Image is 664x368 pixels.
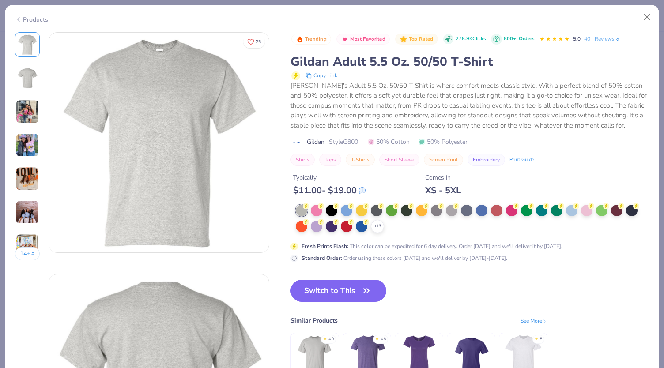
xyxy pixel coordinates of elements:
[290,139,302,146] img: brand logo
[15,247,40,260] button: 14+
[375,336,379,340] div: ★
[584,35,621,43] a: 40+ Reviews
[256,40,261,44] span: 25
[302,243,348,250] strong: Fresh Prints Flash :
[293,173,366,182] div: Typically
[15,234,39,258] img: User generated content
[540,336,542,342] div: 5
[535,336,538,340] div: ★
[468,154,505,166] button: Embroidery
[15,133,39,157] img: User generated content
[49,33,269,252] img: Front
[290,316,338,325] div: Similar Products
[290,53,649,70] div: Gildan Adult 5.5 Oz. 50/50 T-Shirt
[425,173,461,182] div: Comes In
[374,223,381,229] span: + 13
[305,37,327,41] span: Trending
[307,137,324,146] span: Gildan
[400,36,407,43] img: Top Rated sort
[409,37,434,41] span: Top Rated
[293,185,366,196] div: $ 11.00 - $ 19.00
[303,70,340,81] button: copy to clipboard
[350,37,385,41] span: Most Favorited
[302,242,562,250] div: This color can be expedited for 6 day delivery. Order [DATE] and we'll deliver it by [DATE].
[424,154,463,166] button: Screen Print
[302,254,507,262] div: Order using these colors [DATE] and we'll deliver by [DATE]-[DATE].
[395,34,438,45] button: Badge Button
[15,100,39,124] img: User generated content
[336,34,390,45] button: Badge Button
[296,36,303,43] img: Trending sort
[290,81,649,131] div: [PERSON_NAME]'s Adult 5.5 Oz. 50/50 T-Shirt is where comfort meets classic style. With a perfect ...
[368,137,410,146] span: 50% Cotton
[319,154,341,166] button: Tops
[573,35,581,42] span: 5.0
[17,34,38,55] img: Front
[346,154,375,166] button: T-Shirts
[17,68,38,89] img: Back
[290,154,315,166] button: Shirts
[290,280,386,302] button: Switch to This
[243,35,265,48] button: Like
[291,34,331,45] button: Badge Button
[519,35,534,42] span: Orders
[456,35,486,43] span: 278.9K Clicks
[15,167,39,191] img: User generated content
[425,185,461,196] div: XS - 5XL
[539,32,570,46] div: 5.0 Stars
[323,336,327,340] div: ★
[328,336,334,342] div: 4.9
[341,36,348,43] img: Most Favorited sort
[379,154,419,166] button: Short Sleeve
[15,15,48,24] div: Products
[15,200,39,224] img: User generated content
[509,156,534,164] div: Print Guide
[381,336,386,342] div: 4.8
[329,137,358,146] span: Style G800
[639,9,656,26] button: Close
[419,137,468,146] span: 50% Polyester
[504,35,534,43] div: 800+
[302,255,342,262] strong: Standard Order :
[521,317,547,325] div: See More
